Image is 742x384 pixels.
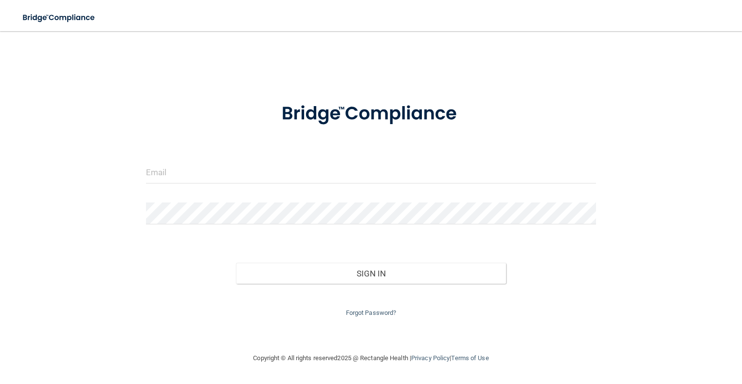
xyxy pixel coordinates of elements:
[194,343,549,374] div: Copyright © All rights reserved 2025 @ Rectangle Health | |
[262,90,480,138] img: bridge_compliance_login_screen.278c3ca4.svg
[451,354,489,362] a: Terms of Use
[411,354,450,362] a: Privacy Policy
[236,263,506,284] button: Sign In
[146,162,596,183] input: Email
[15,8,104,28] img: bridge_compliance_login_screen.278c3ca4.svg
[346,309,397,316] a: Forgot Password?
